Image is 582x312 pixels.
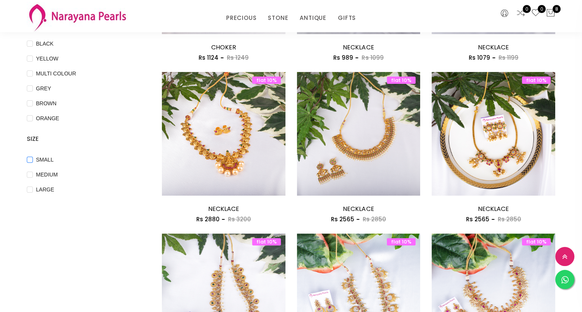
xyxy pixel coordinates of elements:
a: NECKLACE [478,204,509,213]
span: flat 10% [522,238,551,245]
span: flat 10% [252,77,281,84]
span: flat 10% [387,77,416,84]
span: Rs 2565 [466,215,489,223]
span: 0 [538,5,546,13]
span: Rs 1124 [199,54,218,62]
span: flat 10% [522,77,551,84]
a: NECKLACE [478,43,509,52]
h4: SIZE [27,134,139,144]
span: Rs 989 [333,54,353,62]
span: Rs 2565 [331,215,354,223]
span: GREY [33,84,54,93]
a: 0 [516,8,525,18]
span: Rs 1099 [362,54,383,62]
span: Rs 3200 [228,215,251,223]
span: Rs 2850 [363,215,386,223]
a: GIFTS [338,12,356,24]
a: STONE [268,12,288,24]
span: Rs 2880 [196,215,220,223]
a: NECKLACE [343,43,374,52]
span: ORANGE [33,114,62,123]
span: flat 10% [252,238,281,245]
span: MEDIUM [33,170,61,179]
span: YELLOW [33,54,61,63]
a: CHOKER [211,43,236,52]
a: ANTIQUE [300,12,326,24]
a: NECKLACE [208,204,239,213]
span: MULTI COLOUR [33,69,79,78]
button: 8 [546,8,555,18]
span: flat 10% [387,238,416,245]
span: 0 [523,5,531,13]
a: NECKLACE [343,204,374,213]
a: PRECIOUS [226,12,256,24]
span: 8 [553,5,561,13]
span: Rs 1199 [499,54,518,62]
span: LARGE [33,185,57,194]
span: SMALL [33,155,57,164]
span: Rs 2850 [498,215,521,223]
a: 0 [531,8,540,18]
span: Rs 1249 [227,54,249,62]
span: BLACK [33,39,57,48]
span: Rs 1079 [469,54,490,62]
span: BROWN [33,99,60,108]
